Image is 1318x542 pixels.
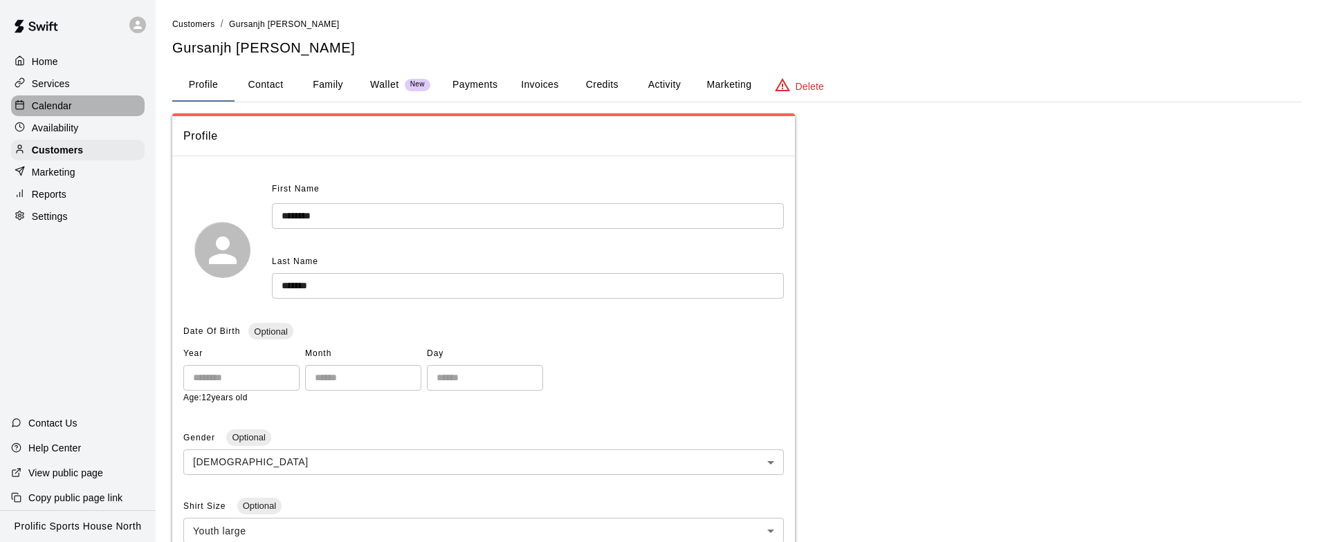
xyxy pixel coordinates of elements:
p: Wallet [370,77,399,92]
p: Help Center [28,441,81,455]
p: Home [32,55,58,68]
span: Date Of Birth [183,326,240,336]
span: Profile [183,127,784,145]
a: Home [11,51,145,72]
a: Reports [11,184,145,205]
a: Settings [11,206,145,227]
nav: breadcrumb [172,17,1301,32]
button: Marketing [695,68,762,102]
a: Availability [11,118,145,138]
span: Year [183,343,300,365]
span: Customers [172,19,215,29]
button: Payments [441,68,509,102]
button: Invoices [509,68,571,102]
p: Settings [32,209,68,223]
span: Shirt Size [183,501,229,511]
p: Calendar [32,99,72,113]
button: Credits [571,68,633,102]
p: Prolific Sports House North [15,519,142,534]
span: First Name [272,178,320,200]
p: Availability [32,121,79,135]
span: Optional [226,432,271,442]
span: Last Name [272,256,318,266]
p: Copy public page link [28,491,122,505]
span: Gender [183,433,218,442]
p: Reports [32,187,66,201]
span: Gursanjh [PERSON_NAME] [229,19,340,29]
p: Contact Us [28,416,77,430]
button: Activity [633,68,695,102]
h5: Gursanjh [PERSON_NAME] [172,39,1301,57]
a: Customers [172,18,215,29]
button: Family [297,68,359,102]
p: Customers [32,143,83,157]
div: basic tabs example [172,68,1301,102]
div: [DEMOGRAPHIC_DATA] [183,449,784,475]
a: Marketing [11,162,145,183]
a: Customers [11,140,145,160]
p: Services [32,77,70,91]
span: New [405,80,430,89]
p: View public page [28,466,103,480]
span: Age: 12 years old [183,393,248,402]
span: Optional [248,326,293,337]
button: Profile [172,68,235,102]
li: / [221,17,223,31]
span: Month [305,343,421,365]
span: Optional [237,501,282,511]
a: Services [11,73,145,94]
button: Contact [235,68,297,102]
span: Day [427,343,543,365]
p: Delete [796,80,824,93]
p: Marketing [32,165,75,179]
a: Calendar [11,95,145,116]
